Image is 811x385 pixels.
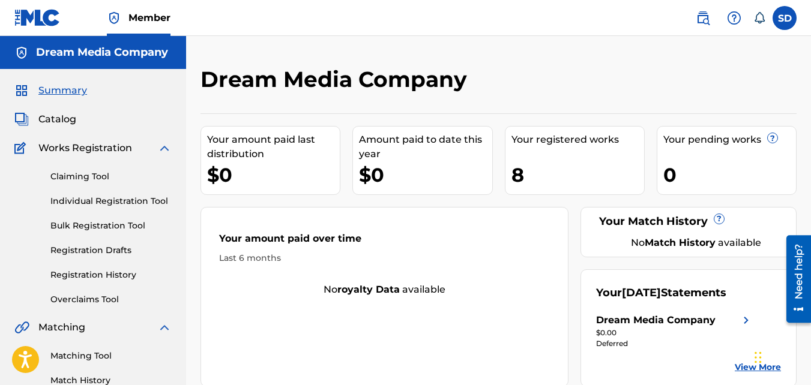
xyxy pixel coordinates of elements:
[622,286,661,299] span: [DATE]
[777,230,811,327] iframe: Resource Center
[511,133,644,147] div: Your registered works
[14,112,29,127] img: Catalog
[596,327,753,338] div: $0.00
[201,282,568,297] div: No available
[596,313,716,327] div: Dream Media Company
[714,214,724,224] span: ?
[768,133,777,143] span: ?
[107,11,121,25] img: Top Rightsholder
[596,338,753,349] div: Deferred
[722,6,746,30] div: Help
[50,170,172,183] a: Claiming Tool
[14,112,76,127] a: CatalogCatalog
[157,141,172,155] img: expand
[359,133,492,161] div: Amount paid to date this year
[14,83,29,98] img: Summary
[773,6,797,30] div: User Menu
[663,161,796,188] div: 0
[38,83,87,98] span: Summary
[739,313,753,327] img: right chevron icon
[50,293,172,306] a: Overclaims Tool
[219,231,550,252] div: Your amount paid over time
[14,46,29,60] img: Accounts
[50,350,172,362] a: Matching Tool
[219,252,550,264] div: Last 6 months
[36,46,168,59] h5: Dream Media Company
[157,320,172,335] img: expand
[50,269,172,281] a: Registration History
[691,6,715,30] a: Public Search
[200,66,473,93] h2: Dream Media Company
[207,133,340,161] div: Your amount paid last distribution
[50,244,172,257] a: Registration Drafts
[596,285,726,301] div: Your Statements
[50,195,172,207] a: Individual Registration Tool
[128,11,170,25] span: Member
[337,284,400,295] strong: royalty data
[38,112,76,127] span: Catalog
[596,313,753,349] a: Dream Media Companyright chevron icon$0.00Deferred
[50,219,172,232] a: Bulk Registration Tool
[511,161,644,188] div: 8
[663,133,796,147] div: Your pending works
[753,12,765,24] div: Notifications
[14,9,61,26] img: MLC Logo
[38,320,85,335] span: Matching
[751,327,811,385] iframe: Chat Widget
[38,141,132,155] span: Works Registration
[14,141,30,155] img: Works Registration
[596,213,781,230] div: Your Match History
[359,161,492,188] div: $0
[755,339,762,375] div: Drag
[14,83,87,98] a: SummarySummary
[735,361,781,374] a: View More
[645,237,716,248] strong: Match History
[14,320,29,335] img: Matching
[611,236,781,250] div: No available
[696,11,710,25] img: search
[207,161,340,188] div: $0
[727,11,741,25] img: help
